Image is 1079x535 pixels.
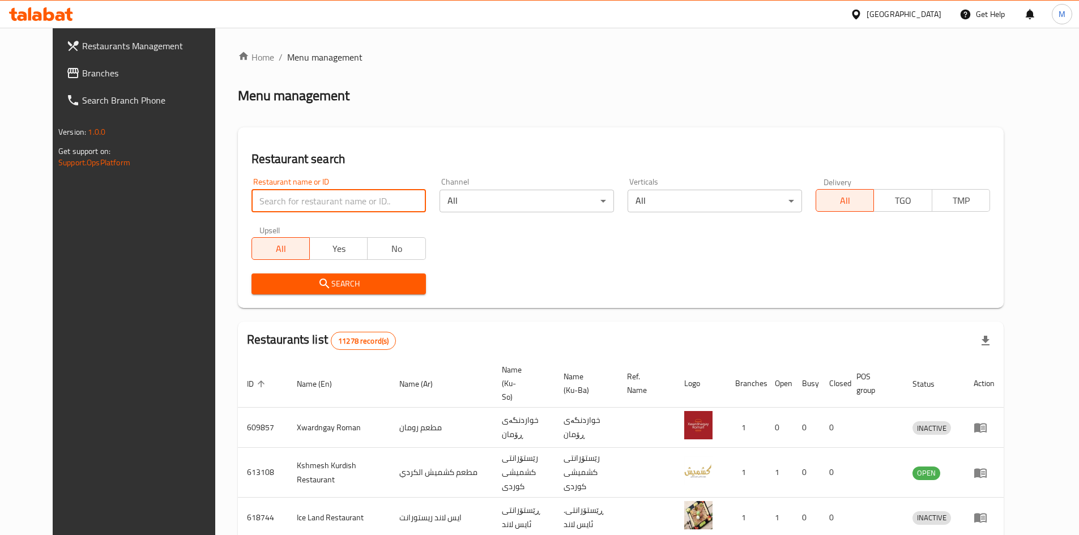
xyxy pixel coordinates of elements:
[261,277,417,291] span: Search
[726,448,766,498] td: 1
[493,448,555,498] td: رێستۆرانتی کشمیشى كوردى
[965,359,1004,408] th: Action
[912,511,951,524] span: INACTIVE
[867,8,941,20] div: [GEOGRAPHIC_DATA]
[726,359,766,408] th: Branches
[684,501,713,529] img: Ice Land Restaurant
[367,237,425,260] button: No
[288,408,390,448] td: Xwardngay Roman
[555,408,618,448] td: خواردنگەی ڕۆمان
[279,50,283,64] li: /
[793,448,820,498] td: 0
[238,408,288,448] td: 609857
[824,178,852,186] label: Delivery
[297,377,347,391] span: Name (En)
[627,370,662,397] span: Ref. Name
[440,190,614,212] div: All
[58,155,130,170] a: Support.OpsPlatform
[247,331,396,350] h2: Restaurants list
[684,456,713,485] img: Kshmesh Kurdish Restaurant
[766,448,793,498] td: 1
[628,190,802,212] div: All
[816,189,874,212] button: All
[238,448,288,498] td: 613108
[82,93,224,107] span: Search Branch Phone
[502,363,541,404] span: Name (Ku-So)
[912,466,940,480] span: OPEN
[766,408,793,448] td: 0
[238,50,274,64] a: Home
[675,359,726,408] th: Logo
[58,125,86,139] span: Version:
[878,192,927,209] span: TGO
[399,377,447,391] span: Name (Ar)
[793,408,820,448] td: 0
[314,241,363,257] span: Yes
[932,189,990,212] button: TMP
[251,190,426,212] input: Search for restaurant name or ID..
[309,237,368,260] button: Yes
[766,359,793,408] th: Open
[493,408,555,448] td: خواردنگەی ڕۆمان
[238,50,1004,64] nav: breadcrumb
[912,377,949,391] span: Status
[57,59,233,87] a: Branches
[247,377,268,391] span: ID
[58,144,110,159] span: Get support on:
[821,192,869,209] span: All
[1059,8,1065,20] span: M
[251,273,426,294] button: Search
[974,511,995,524] div: Menu
[251,151,990,168] h2: Restaurant search
[251,237,310,260] button: All
[82,39,224,53] span: Restaurants Management
[912,422,951,435] span: INACTIVE
[288,448,390,498] td: Kshmesh Kurdish Restaurant
[856,370,890,397] span: POS group
[57,32,233,59] a: Restaurants Management
[820,448,847,498] td: 0
[331,336,395,346] span: 11278 record(s)
[873,189,932,212] button: TGO
[257,241,305,257] span: All
[238,87,349,105] h2: Menu management
[390,408,493,448] td: مطعم رومان
[88,125,105,139] span: 1.0.0
[974,421,995,434] div: Menu
[684,411,713,439] img: Xwardngay Roman
[793,359,820,408] th: Busy
[331,332,396,350] div: Total records count
[974,466,995,480] div: Menu
[287,50,362,64] span: Menu management
[972,327,999,354] div: Export file
[820,408,847,448] td: 0
[82,66,224,80] span: Branches
[259,226,280,234] label: Upsell
[820,359,847,408] th: Closed
[57,87,233,114] a: Search Branch Phone
[912,421,951,435] div: INACTIVE
[726,408,766,448] td: 1
[390,448,493,498] td: مطعم كشميش الكردي
[937,192,986,209] span: TMP
[372,241,421,257] span: No
[564,370,604,397] span: Name (Ku-Ba)
[555,448,618,498] td: رێستۆرانتی کشمیشى كوردى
